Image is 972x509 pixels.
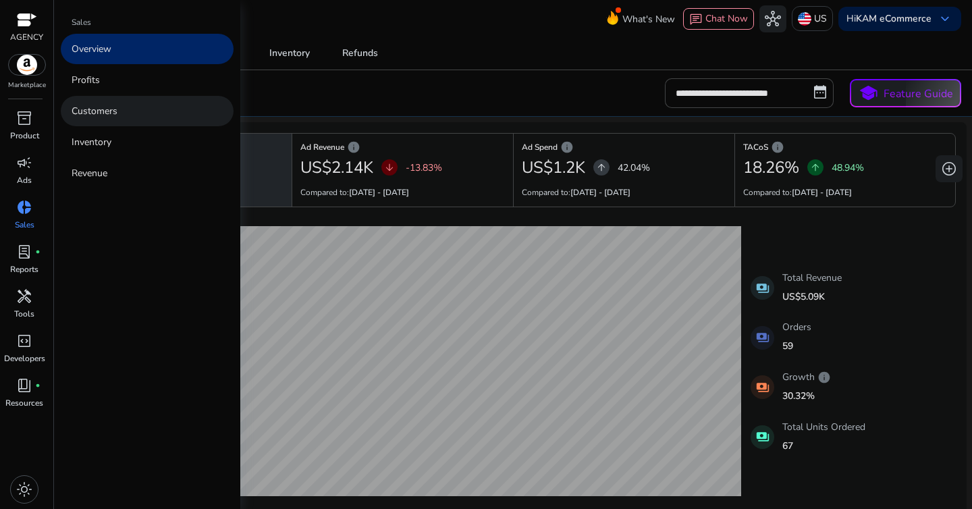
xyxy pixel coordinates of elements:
span: What's New [622,7,675,31]
p: Hi [846,14,932,24]
h2: 18.26% [743,158,799,178]
mat-icon: payments [751,425,774,449]
p: 59 [782,339,811,353]
p: Total Revenue [782,271,842,285]
p: Resources [5,397,43,409]
p: Feature Guide [884,86,953,102]
p: Sales [15,219,34,231]
b: [DATE] - [DATE] [349,187,409,198]
p: -13.83% [406,161,442,175]
span: fiber_manual_record [35,249,40,254]
button: add_circle [936,155,963,182]
span: keyboard_arrow_down [937,11,953,27]
button: hub [759,5,786,32]
b: [DATE] - [DATE] [792,187,852,198]
h6: Ad Revenue [300,146,505,149]
p: Sales [72,16,91,28]
p: Compared to: [743,186,852,198]
h2: US$1.2K [522,158,585,178]
b: KAM eCommerce [856,12,932,25]
span: fiber_manual_record [35,383,40,388]
p: Total Units Ordered [782,420,865,434]
p: Developers [4,352,45,365]
p: Compared to: [522,186,630,198]
div: Refunds [342,49,378,58]
span: light_mode [16,481,32,498]
p: Profits [72,73,100,87]
img: amazon.svg [9,55,45,75]
p: AGENCY [10,31,43,43]
p: 67 [782,439,865,453]
button: schoolFeature Guide [850,79,961,107]
span: arrow_upward [596,162,607,173]
p: Overview [72,42,111,56]
div: Inventory [269,49,310,58]
span: arrow_upward [810,162,821,173]
span: school [859,84,878,103]
p: Reports [10,263,38,275]
p: Customers [72,104,117,118]
p: Inventory [72,135,111,149]
b: [DATE] - [DATE] [570,187,630,198]
p: Ads [17,174,32,186]
p: 42.04% [618,161,650,175]
p: Orders [782,320,811,334]
span: info [347,140,360,154]
span: book_4 [16,377,32,394]
span: donut_small [16,199,32,215]
span: chat [689,13,703,26]
span: hub [765,11,781,27]
p: Growth [782,370,831,384]
h6: TACoS [743,146,947,149]
span: campaign [16,155,32,171]
p: Product [10,130,39,142]
p: 48.94% [832,161,864,175]
span: inventory_2 [16,110,32,126]
p: Marketplace [8,80,46,90]
span: arrow_downward [384,162,395,173]
p: Tools [14,308,34,320]
span: info [817,371,831,384]
span: Chat Now [705,12,748,25]
span: info [771,140,784,154]
span: code_blocks [16,333,32,349]
span: add_circle [941,161,957,177]
p: US$5.09K [782,290,842,304]
p: Compared to: [300,186,409,198]
p: 30.32% [782,389,831,403]
button: chatChat Now [683,8,754,30]
h6: Ad Spend [522,146,726,149]
img: us.svg [798,12,811,26]
h2: US$2.14K [300,158,373,178]
span: info [560,140,574,154]
mat-icon: payments [751,326,774,350]
p: US [814,7,827,30]
span: lab_profile [16,244,32,260]
mat-icon: payments [751,375,774,399]
span: handyman [16,288,32,304]
p: Revenue [72,166,107,180]
mat-icon: payments [751,276,774,300]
